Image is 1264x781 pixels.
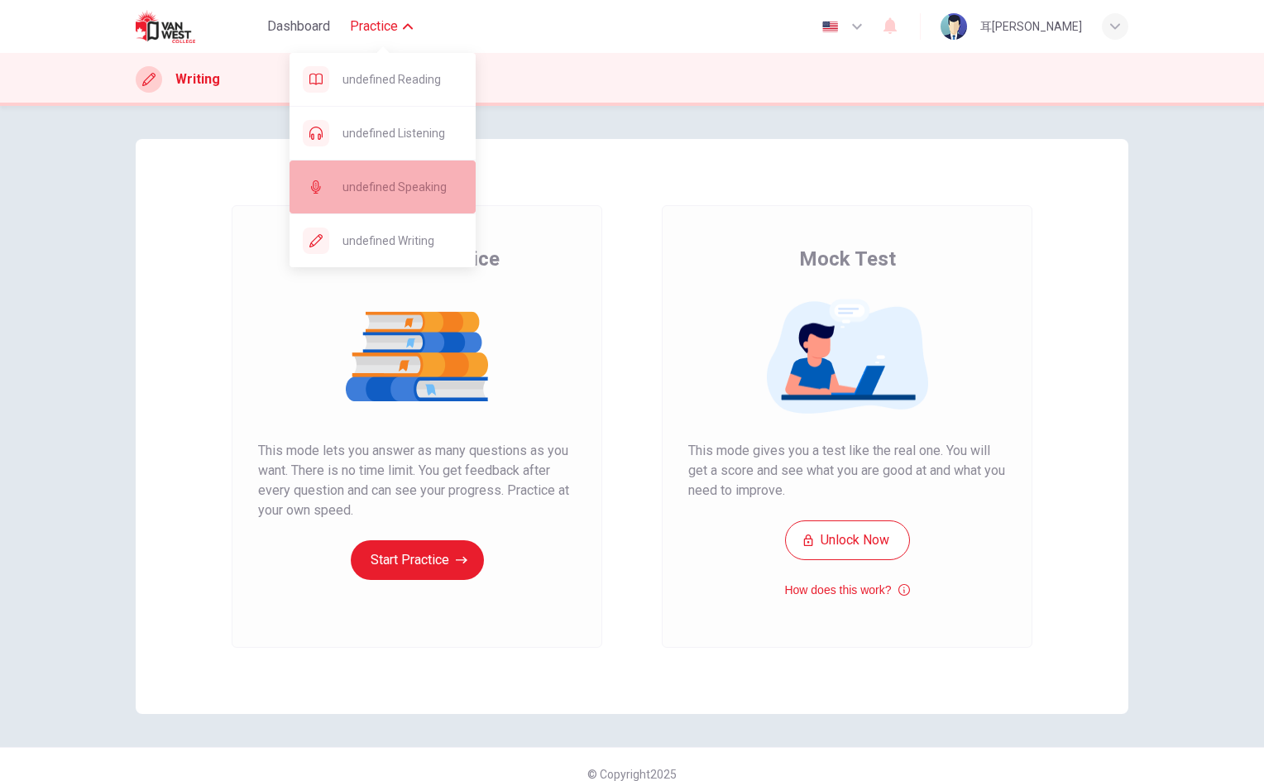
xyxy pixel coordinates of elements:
button: Start Practice [351,540,484,580]
img: en [820,21,840,33]
button: How does this work? [784,580,909,600]
span: Practice [350,17,398,36]
span: Dashboard [267,17,330,36]
span: undefined Writing [342,231,462,251]
span: undefined Speaking [342,177,462,197]
h1: Writing [175,69,220,89]
div: undefined Writing [290,214,476,267]
button: Practice [343,12,419,41]
img: Van West logo [136,10,223,43]
span: undefined Listening [342,123,462,143]
div: 耳[PERSON_NAME] [980,17,1082,36]
div: undefined Reading [290,53,476,106]
div: undefined Speaking [290,161,476,213]
span: Mock Test [799,246,896,272]
a: Van West logo [136,10,261,43]
button: Dashboard [261,12,337,41]
div: undefined Listening [290,107,476,160]
img: Profile picture [941,13,967,40]
button: Unlock Now [785,520,910,560]
span: undefined Reading [342,69,462,89]
span: This mode gives you a test like the real one. You will get a score and see what you are good at a... [688,441,1006,501]
span: This mode lets you answer as many questions as you want. There is no time limit. You get feedback... [258,441,576,520]
span: © Copyright 2025 [587,768,677,781]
